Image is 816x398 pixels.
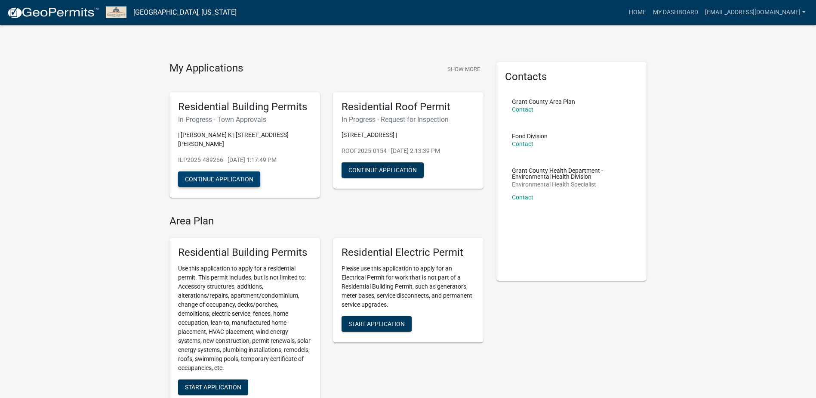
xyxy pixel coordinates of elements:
[342,316,412,332] button: Start Application
[178,264,311,373] p: Use this application to apply for a residential permit. This permit includes, but is not limited ...
[444,62,483,76] button: Show More
[348,320,405,327] span: Start Application
[169,62,243,75] h4: My Applications
[512,99,575,105] p: Grant County Area Plan
[512,133,548,139] p: Food Division
[512,140,533,147] a: Contact
[185,384,241,391] span: Start Application
[342,101,475,113] h5: Residential Roof Permit
[178,246,311,259] h5: Residential Building Permits
[342,131,475,140] p: [STREET_ADDRESS] |
[505,71,638,83] h5: Contacts
[342,162,424,178] button: Continue Application
[169,215,483,227] h4: Area Plan
[178,115,311,124] h6: In Progress - Town Approvals
[178,131,311,149] p: | [PERSON_NAME] K | [STREET_ADDRESS][PERSON_NAME]
[178,155,311,165] p: ILP2025-489266 - [DATE] 1:17:49 PM
[512,106,533,113] a: Contact
[178,171,260,187] button: Continue Application
[106,6,126,18] img: Grant County, Indiana
[512,168,631,180] p: Grant County Health Department - Environmental Health Division
[178,379,248,395] button: Start Application
[133,5,237,20] a: [GEOGRAPHIC_DATA], [US_STATE]
[342,264,475,309] p: Please use this application to apply for an Electrical Permit for work that is not part of a Resi...
[342,115,475,124] h6: In Progress - Request for Inspection
[702,4,809,21] a: [EMAIL_ADDRESS][DOMAIN_NAME]
[512,194,533,201] a: Contact
[512,181,631,187] p: Environmental Health Specialist
[650,4,702,21] a: My Dashboard
[342,146,475,155] p: ROOF2025-0154 - [DATE] 2:13:39 PM
[625,4,650,21] a: Home
[342,246,475,259] h5: Residential Electric Permit
[178,101,311,113] h5: Residential Building Permits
